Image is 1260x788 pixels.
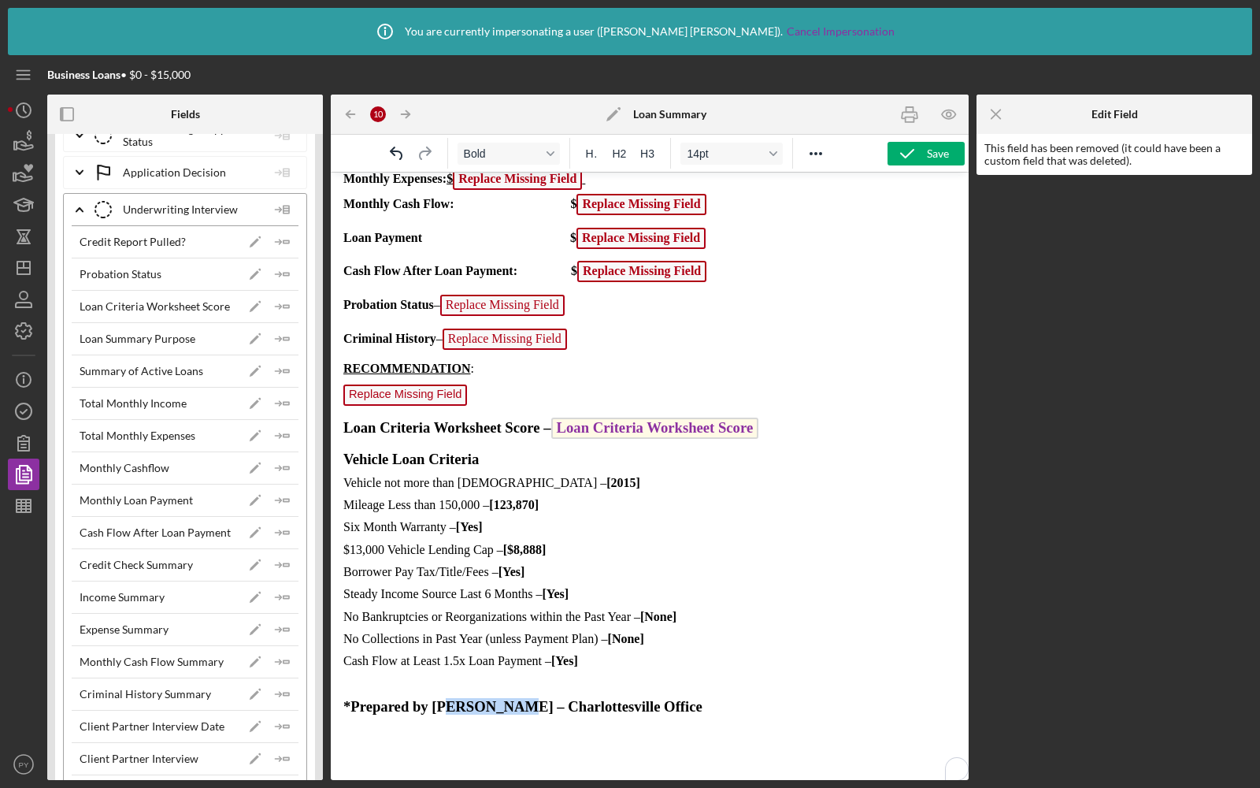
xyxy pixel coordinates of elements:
div: Total Monthly Expenses [80,429,195,442]
button: Redo [411,143,438,165]
div: Client Partner Interview [80,753,198,765]
span: Field has been deleted [109,122,234,143]
strong: [Yes] [168,392,195,406]
span: Vehicle not more than [DEMOGRAPHIC_DATA] – [13,303,313,317]
span: H1 [586,147,599,160]
b: Business Loans [47,68,120,81]
div: Monthly Cash Flow Summary [80,656,224,668]
text: PY [19,760,29,769]
div: • $0 - $15,000 [47,69,191,81]
div: This field has been removed (it could have been a custom field that was deleted). [984,142,1244,167]
span: Mileage Less than 150,000 – [13,325,208,339]
span: Cash Flow After Loan Payment: $ [13,91,376,105]
span: Criminal History [13,159,106,173]
span: : [139,189,143,203]
button: Reveal or hide additional toolbar items [802,143,829,165]
div: Underwriting Interview [95,190,267,229]
div: Monthly Loan Payment [80,494,193,507]
div: Fields [171,108,200,121]
span: H2 [612,147,626,160]
div: Client Partner Interview Date [80,720,224,733]
div: Loan Criteria Worksheet Score [80,300,230,313]
button: Undo [384,143,410,165]
span: Six Month Warranty – [13,348,152,361]
strong: [$8,888] [172,370,216,384]
span: RECOMMENDATION [13,189,139,203]
strong: [None] [309,437,346,451]
span: Probation Status [13,125,103,139]
div: Expense Summary [80,623,169,636]
span: No Bankruptcies or Reorganizations within the Past Year – [13,437,346,451]
button: Heading 3 [634,143,661,165]
span: Loan Payment $ [13,58,375,72]
span: No Collections in Past Year (unless Payment Plan) – [13,459,313,473]
div: Criminal History Summary [80,688,211,701]
div: Monthly Cashflow [80,462,169,474]
span: Field has been deleted [246,55,375,76]
button: Format Bold [458,143,560,165]
div: Credit Check Summary [80,559,193,571]
div: Total Monthly Income [80,397,187,410]
strong: [Yes] [211,414,238,428]
div: Income Summary [80,591,165,604]
div: Edit Field [1091,108,1138,121]
span: Field has been deleted [246,21,375,43]
span: Field has been deleted [246,88,376,110]
span: *Prepared by [PERSON_NAME] – Charlottesville Office [13,526,372,542]
span: Bold [464,147,541,160]
strong: [Yes] [220,481,247,495]
b: Loan Summary [633,108,706,121]
div: Loan Summary Purpose [80,333,195,345]
div: You are currently impersonating a user ( [PERSON_NAME] [PERSON_NAME] ). [365,12,895,51]
div: Summary of Active Loans [80,365,203,377]
button: Font size 14pt [680,143,783,165]
strong: [2015] [276,303,309,317]
span: Field has been deleted [13,212,136,233]
div: Cash Flow After Loan Payment [80,526,231,539]
strong: [None] [277,459,313,473]
span: Steady Income Source Last 6 Months – [13,414,238,428]
span: Borrower Pay Tax/Title/Fees – [13,392,194,406]
span: H3 [640,147,654,160]
div: Probation Status [80,268,161,281]
button: Save [888,142,965,165]
div: 10 [370,106,386,122]
div: Credit Report Pulled? [80,236,186,248]
span: Loan Criteria Worksheet Score [220,245,428,266]
a: Cancel Impersonation [787,25,895,38]
span: $13,000 Vehicle Lending Cap – [13,370,215,384]
span: – [106,159,236,173]
span: – [103,125,234,139]
span: Cash Flow at Least 1.5x Loan Payment – [13,481,247,495]
span: Vehicle Loan Criteria [13,278,148,295]
strong: [Yes] [125,348,152,361]
button: PY [8,749,39,780]
button: Heading 2 [606,143,633,165]
span: Loan Criteria Worksheet Score – [13,247,428,263]
span: 14pt [687,147,764,160]
div: Market Manager Application Status [95,116,267,155]
iframe: Rich Text Area [331,173,969,780]
div: Application Decision [95,153,267,192]
div: Save [927,142,949,165]
button: Heading 1 [580,143,606,165]
span: Field has been deleted [112,156,236,177]
strong: [123,870] [158,325,208,339]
